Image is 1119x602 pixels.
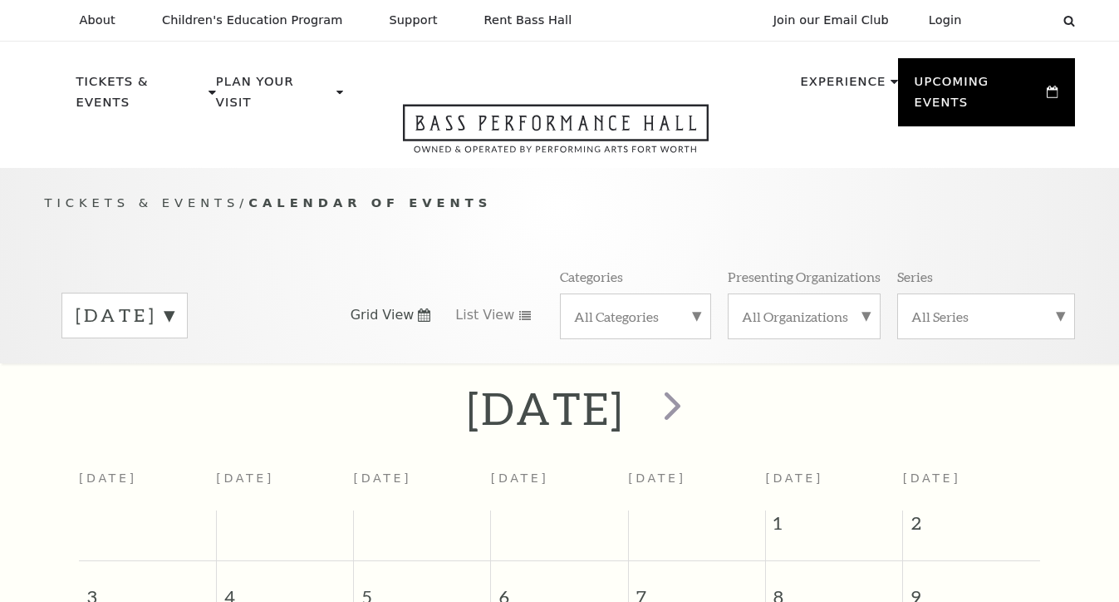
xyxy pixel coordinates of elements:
[76,72,205,122] p: Tickets & Events
[216,72,332,122] p: Plan Your Visit
[628,461,765,511] th: [DATE]
[897,268,933,285] p: Series
[351,306,415,324] span: Grid View
[390,13,438,27] p: Support
[491,461,628,511] th: [DATE]
[742,308,866,325] label: All Organizations
[903,471,961,485] span: [DATE]
[765,471,823,485] span: [DATE]
[800,72,886,101] p: Experience
[76,303,174,328] label: [DATE]
[903,511,1040,544] span: 2
[79,461,216,511] th: [DATE]
[989,12,1048,28] select: Select:
[915,72,1043,122] p: Upcoming Events
[80,13,115,27] p: About
[162,13,343,27] p: Children's Education Program
[484,13,572,27] p: Rent Bass Hall
[216,461,353,511] th: [DATE]
[911,308,1061,325] label: All Series
[455,306,514,324] span: List View
[354,461,491,511] th: [DATE]
[640,379,700,438] button: next
[45,193,1075,214] p: /
[248,195,492,210] span: Calendar of Events
[467,382,624,435] h2: [DATE]
[728,268,881,285] p: Presenting Organizations
[45,195,240,210] span: Tickets & Events
[560,268,623,285] p: Categories
[574,308,697,325] label: All Categories
[766,511,902,544] span: 1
